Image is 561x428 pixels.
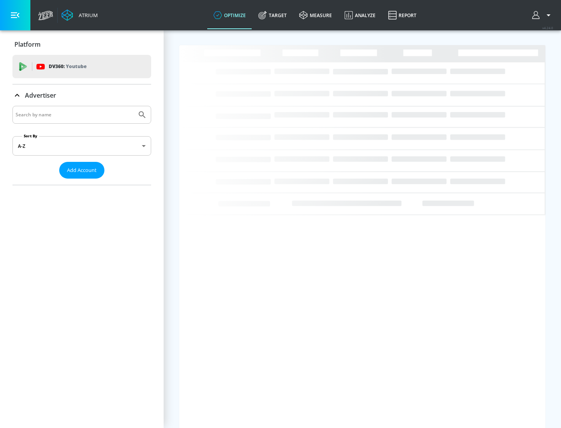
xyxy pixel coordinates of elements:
[12,136,151,156] div: A-Z
[207,1,252,29] a: optimize
[542,26,553,30] span: v 4.24.0
[12,179,151,185] nav: list of Advertiser
[293,1,338,29] a: measure
[12,55,151,78] div: DV360: Youtube
[67,166,97,175] span: Add Account
[14,40,41,49] p: Platform
[49,62,86,71] p: DV360:
[12,33,151,55] div: Platform
[382,1,423,29] a: Report
[338,1,382,29] a: Analyze
[252,1,293,29] a: Target
[59,162,104,179] button: Add Account
[12,106,151,185] div: Advertiser
[22,133,39,139] label: Sort By
[62,9,98,21] a: Atrium
[76,12,98,19] div: Atrium
[16,110,134,120] input: Search by name
[66,62,86,70] p: Youtube
[12,84,151,106] div: Advertiser
[25,91,56,100] p: Advertiser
